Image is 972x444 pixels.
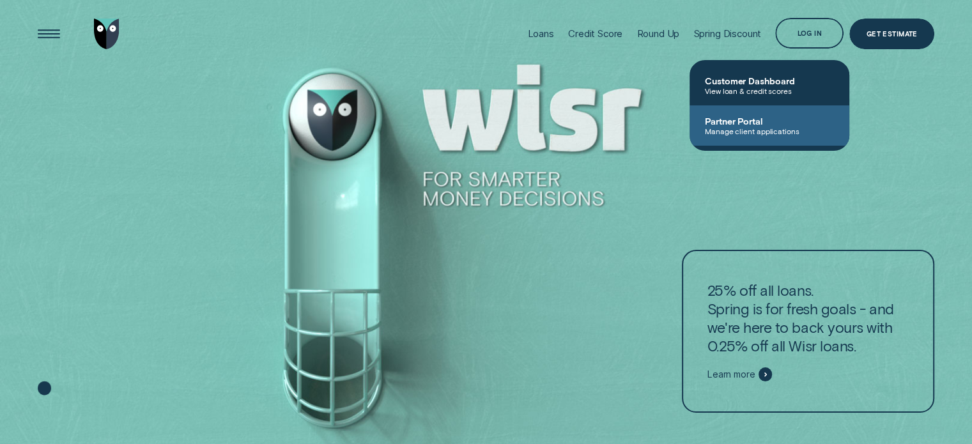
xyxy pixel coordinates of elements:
[705,116,834,126] span: Partner Portal
[693,27,761,40] div: Spring Discount
[705,75,834,86] span: Customer Dashboard
[707,281,909,355] p: 25% off all loans. Spring is for fresh goals - and we're here to back yours with 0.25% off all Wi...
[636,27,679,40] div: Round Up
[707,369,755,380] span: Learn more
[775,18,844,49] button: Log in
[690,105,849,146] a: Partner PortalManage client applications
[705,126,834,135] span: Manage client applications
[690,65,849,105] a: Customer DashboardView loan & credit scores
[705,86,834,95] span: View loan & credit scores
[849,19,934,49] a: Get Estimate
[528,27,554,40] div: Loans
[33,19,64,49] button: Open Menu
[94,19,120,49] img: Wisr
[568,27,622,40] div: Credit Score
[682,250,935,412] a: 25% off all loans.Spring is for fresh goals - and we're here to back yours with 0.25% off all Wis...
